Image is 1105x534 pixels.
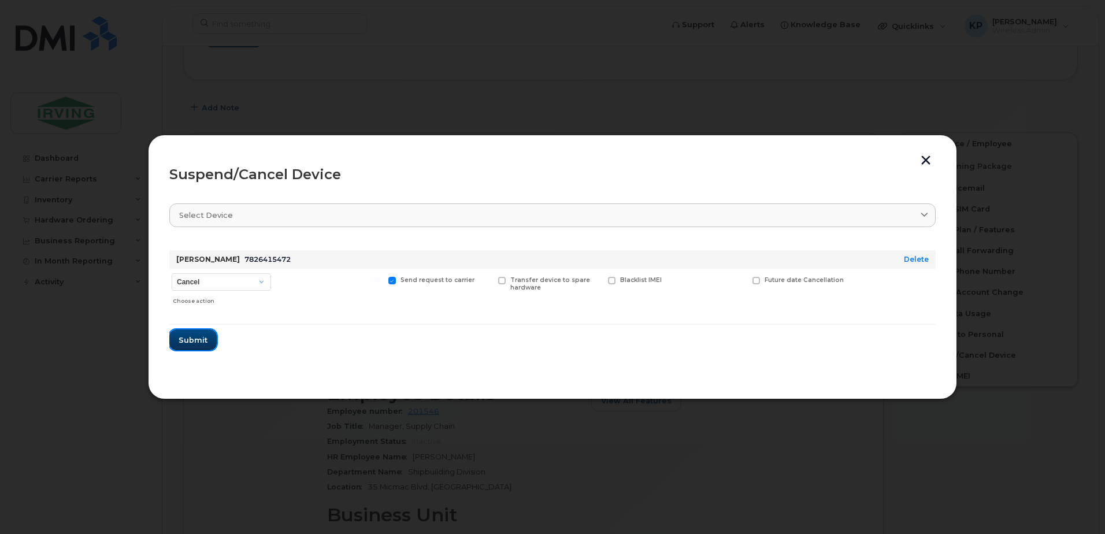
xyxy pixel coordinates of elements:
span: Select device [179,210,233,221]
span: Transfer device to spare hardware [510,276,590,291]
div: Choose action [173,292,271,306]
button: Submit [169,329,217,350]
input: Send request to carrier [374,277,380,283]
input: Transfer device to spare hardware [484,277,490,283]
a: Delete [904,255,929,264]
span: Send request to carrier [401,276,474,284]
span: 7826415472 [244,255,291,264]
span: Blacklist IMEI [620,276,662,284]
strong: [PERSON_NAME] [176,255,240,264]
input: Future date Cancellation [739,277,744,283]
a: Select device [169,203,936,227]
input: Blacklist IMEI [594,277,600,283]
div: Suspend/Cancel Device [169,168,936,181]
span: Future date Cancellation [765,276,844,284]
span: Submit [179,335,207,346]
